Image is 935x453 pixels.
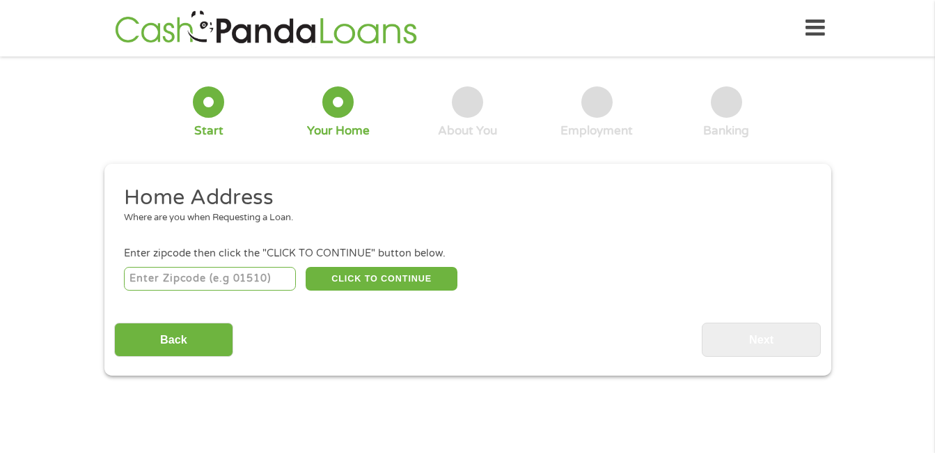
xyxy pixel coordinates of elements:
[307,123,370,139] div: Your Home
[124,246,810,261] div: Enter zipcode then click the "CLICK TO CONTINUE" button below.
[438,123,497,139] div: About You
[124,211,801,225] div: Where are you when Requesting a Loan.
[560,123,633,139] div: Employment
[114,323,233,357] input: Back
[306,267,457,291] button: CLICK TO CONTINUE
[124,184,801,212] h2: Home Address
[124,267,296,291] input: Enter Zipcode (e.g 01510)
[703,123,749,139] div: Banking
[702,323,821,357] input: Next
[194,123,223,139] div: Start
[111,8,421,48] img: GetLoanNow Logo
